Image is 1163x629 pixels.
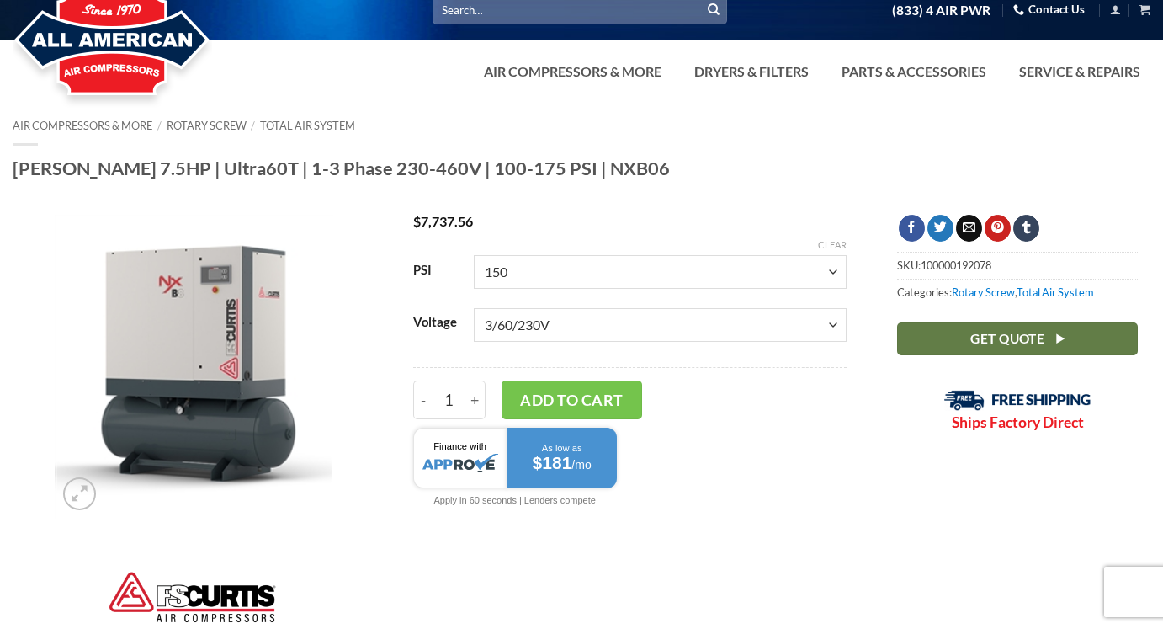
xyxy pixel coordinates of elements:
[944,390,1091,411] img: Free Shipping
[985,215,1011,242] a: Pin on Pinterest
[251,119,255,132] span: /
[167,119,247,132] a: Rotary Screw
[474,55,672,88] a: Air Compressors & More
[13,157,1150,180] h1: [PERSON_NAME] 7.5HP | Ultra60T | 1-3 Phase 230-460V | 100-175 PSI | NXB06
[952,285,1015,299] a: Rotary Screw
[897,279,1138,305] span: Categories: ,
[13,119,152,132] a: Air Compressors & More
[55,215,333,519] img: Curtis NXB06 Ultra60T 1-3 Phase 230-460V 100-175 PSI 1
[1009,55,1150,88] a: Service & Repairs
[413,213,421,229] span: $
[1013,215,1039,242] a: Share on Tumblr
[63,477,96,510] a: Zoom
[970,328,1044,349] span: Get Quote
[897,252,1138,278] span: SKU:
[413,381,433,419] input: Reduce quantity of Curtis 7.5HP | Ultra60T | 1-3 Phase 230-460V | 100-175 PSI | NXB06
[899,215,925,242] a: Share on Facebook
[952,413,1084,431] strong: Ships Factory Direct
[464,381,486,419] input: Increase quantity of Curtis 7.5HP | Ultra60T | 1-3 Phase 230-460V | 100-175 PSI | NXB06
[157,119,162,132] span: /
[956,215,982,242] a: Email to a Friend
[818,239,847,251] a: Clear options
[927,215,953,242] a: Share on Twitter
[413,213,473,229] bdi: 7,737.56
[897,322,1138,355] a: Get Quote
[921,259,991,272] span: 100000192078
[260,119,355,132] a: Total Air System
[13,120,1150,132] nav: Breadcrumb
[1017,285,1094,299] a: Total Air System
[413,316,457,329] label: Voltage
[502,381,643,419] button: Add to cart
[831,55,996,88] a: Parts & Accessories
[433,381,465,419] input: Product quantity
[413,264,457,277] label: PSI
[684,55,819,88] a: Dryers & Filters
